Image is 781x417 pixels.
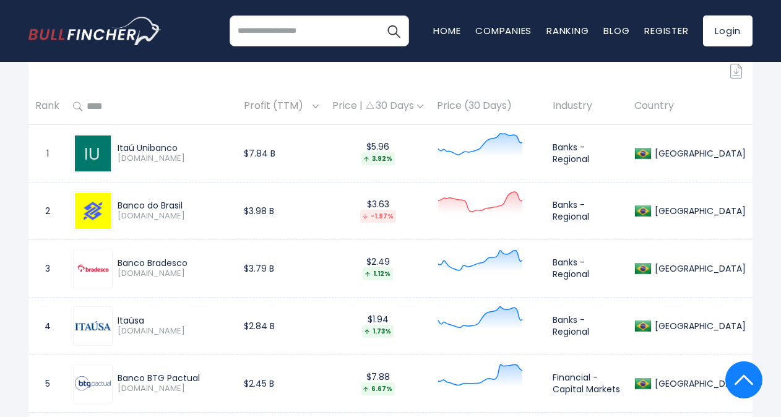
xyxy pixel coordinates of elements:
[332,141,423,165] div: $5.96
[378,15,409,46] button: Search
[118,153,230,164] span: [DOMAIN_NAME]
[28,17,162,45] img: bullfincher logo
[652,320,746,332] div: [GEOGRAPHIC_DATA]
[237,239,326,297] td: $3.79 B
[644,24,688,37] a: Register
[237,124,326,182] td: $7.84 B
[362,325,394,338] div: 1.73%
[118,372,230,384] div: Banco BTG Pactual
[237,355,326,412] td: $2.45 B
[546,24,589,37] a: Ranking
[28,239,66,297] td: 3
[28,182,66,239] td: 2
[75,376,111,390] img: BPAC11.SA.png
[28,355,66,412] td: 5
[118,384,230,394] span: [DOMAIN_NAME]
[603,24,629,37] a: Blog
[546,182,628,239] td: Banks - Regional
[332,314,423,338] div: $1.94
[237,182,326,239] td: $3.98 B
[546,239,628,297] td: Banks - Regional
[475,24,532,37] a: Companies
[361,152,395,165] div: 3.92%
[244,97,309,116] span: Profit (TTM)
[332,371,423,395] div: $7.88
[75,321,111,330] img: ITSA3.SA.png
[118,326,230,337] span: [DOMAIN_NAME]
[28,297,66,355] td: 4
[546,124,628,182] td: Banks - Regional
[332,199,423,223] div: $3.63
[433,24,460,37] a: Home
[332,100,423,113] div: Price | 30 Days
[118,269,230,279] span: [DOMAIN_NAME]
[332,256,423,280] div: $2.49
[652,378,746,389] div: [GEOGRAPHIC_DATA]
[28,88,66,125] th: Rank
[118,200,230,211] div: Banco do Brasil
[118,315,230,326] div: Itaúsa
[361,382,395,395] div: 6.67%
[75,193,111,229] img: BBAS3.SA.png
[546,297,628,355] td: Banks - Regional
[652,263,746,274] div: [GEOGRAPHIC_DATA]
[703,15,753,46] a: Login
[430,88,546,125] th: Price (30 Days)
[652,148,746,159] div: [GEOGRAPHIC_DATA]
[652,205,746,217] div: [GEOGRAPHIC_DATA]
[118,211,230,221] span: [DOMAIN_NAME]
[546,355,628,412] td: Financial - Capital Markets
[75,262,111,274] img: BBDC3.SA.png
[546,88,628,125] th: Industry
[237,297,326,355] td: $2.84 B
[360,210,396,223] div: -1.97%
[118,257,230,269] div: Banco Bradesco
[118,142,230,153] div: Itaú Unibanco
[28,124,66,182] td: 1
[363,267,393,280] div: 1.12%
[28,17,162,45] a: Go to homepage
